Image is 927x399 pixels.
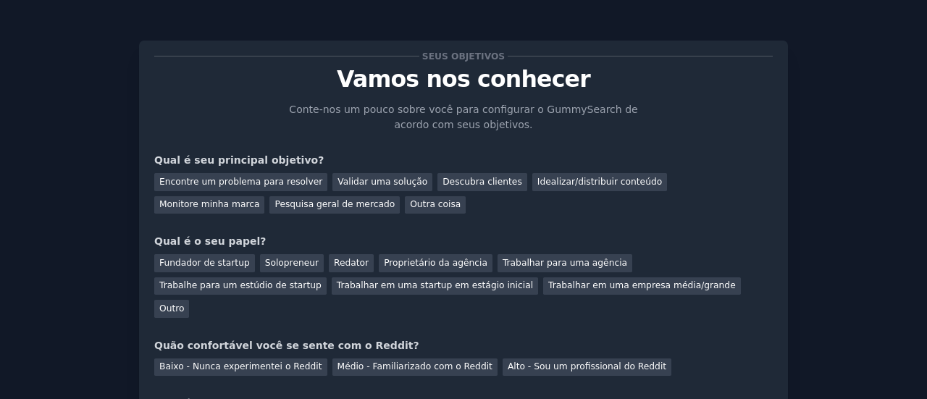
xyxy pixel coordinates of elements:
[159,303,184,314] font: Outro
[503,258,627,268] font: Trabalhar para uma agência
[337,177,427,187] font: Validar uma solução
[159,361,322,371] font: Baixo - Nunca experimentei o Reddit
[508,361,666,371] font: Alto - Sou um profissional do Reddit
[154,154,324,166] font: Qual é seu principal objetivo?
[337,66,590,92] font: Vamos nos conhecer
[159,199,259,209] font: Monitore minha marca
[334,258,369,268] font: Redator
[410,199,461,209] font: Outra coisa
[159,280,322,290] font: Trabalhe para um estúdio de startup
[274,199,395,209] font: Pesquisa geral de mercado
[337,361,492,371] font: Médio - Familiarizado com o Reddit
[289,104,637,130] font: Conte-nos um pouco sobre você para configurar o GummySearch de acordo com seus objetivos.
[384,258,487,268] font: Proprietário da agência
[548,280,736,290] font: Trabalhar em uma empresa média/grande
[337,280,533,290] font: Trabalhar em uma startup em estágio inicial
[154,235,266,247] font: Qual é o seu papel?
[159,177,322,187] font: Encontre um problema para resolver
[265,258,319,268] font: Solopreneur
[537,177,662,187] font: Idealizar/distribuir conteúdo
[154,340,419,351] font: Quão confortável você se sente com o Reddit?
[422,51,505,62] font: Seus objetivos
[159,258,250,268] font: Fundador de startup
[442,177,522,187] font: Descubra clientes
